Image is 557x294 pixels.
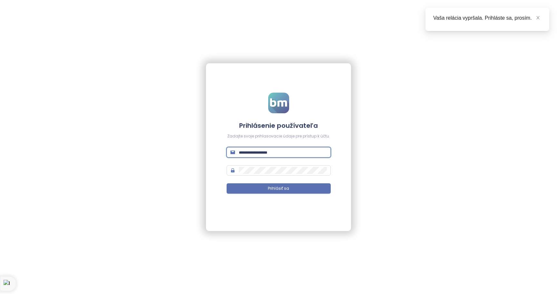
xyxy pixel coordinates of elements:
img: logo [268,93,289,113]
button: Prihlásiť sa [227,183,331,194]
span: close [536,15,540,20]
h4: Prihlásenie používateľa [227,121,331,130]
span: mail [230,150,235,155]
span: lock [230,168,235,173]
div: Zadajte svoje prihlasovacie údaje pre prístup k účtu. [227,133,331,139]
span: Prihlásiť sa [268,186,289,192]
div: Vaša relácia vypršala. Prihláste sa, prosím. [433,14,542,22]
